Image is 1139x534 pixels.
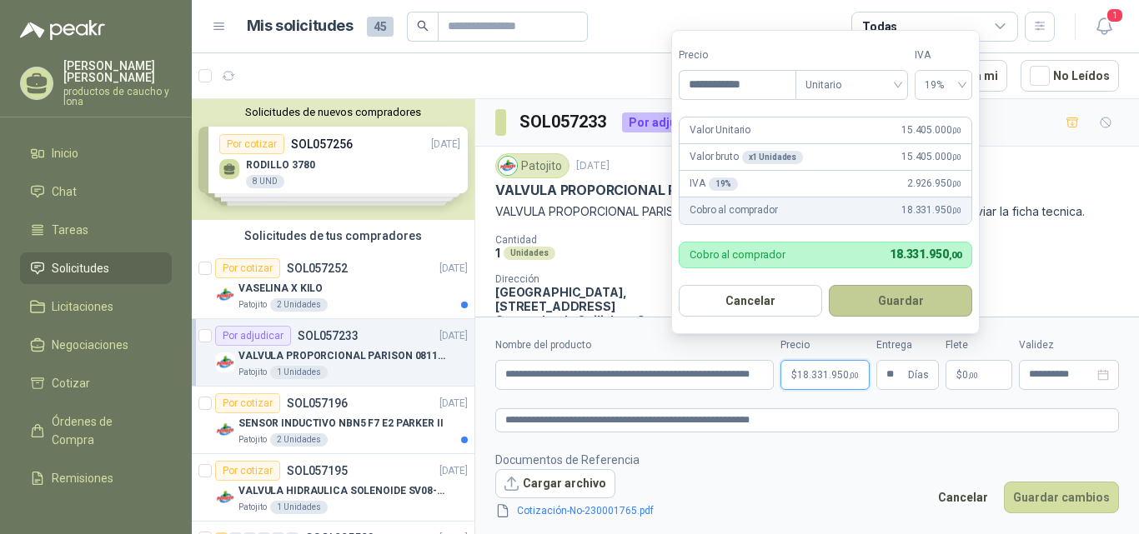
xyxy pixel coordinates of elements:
a: Solicitudes [20,252,172,284]
span: Inicio [52,144,78,162]
a: Cotización-No-230001765.pdf [510,503,660,519]
p: [GEOGRAPHIC_DATA], [STREET_ADDRESS] Santander de Quilichao , Cauca [495,285,679,327]
p: Patojito [238,298,267,312]
a: Por cotizarSOL057196[DATE] Company LogoSENSOR INDUCTIVO NBN5 F7 E2 PARKER IIPatojito2 Unidades [192,387,474,454]
span: Días [908,361,929,389]
span: Cotizar [52,374,90,392]
div: Por adjudicar [622,112,712,132]
span: 15.405.000 [901,149,961,165]
a: Licitaciones [20,291,172,322]
span: 15.405.000 [901,122,961,138]
span: 45 [367,17,394,37]
div: Patojito [495,153,569,178]
button: 1 [1089,12,1119,42]
span: 1 [1106,7,1124,23]
button: Guardar [829,285,972,317]
a: Remisiones [20,462,172,494]
p: [DATE] [439,463,468,479]
span: $ [956,370,962,380]
img: Company Logo [215,352,235,372]
p: $ 0,00 [946,360,1012,390]
span: 18.331.950 [797,370,859,380]
a: Tareas [20,214,172,246]
p: VALVULA HIDRAULICA SOLENOIDE SV08-20 [238,483,446,499]
span: 2.926.950 [907,176,961,192]
p: Patojito [238,433,267,447]
span: ,00 [849,371,859,380]
a: Órdenes de Compra [20,406,172,456]
p: SENSOR INDUCTIVO NBN5 F7 E2 PARKER II [238,416,444,432]
span: ,00 [952,206,962,215]
img: Company Logo [215,285,235,305]
div: 1 Unidades [270,501,328,514]
span: Chat [52,182,77,201]
div: Por cotizar [215,258,280,278]
div: Por adjudicar [215,326,291,346]
div: x 1 Unidades [742,151,804,164]
div: Por cotizar [215,461,280,481]
span: ,00 [949,250,962,261]
img: Logo peakr [20,20,105,40]
p: SOL057196 [287,397,348,409]
a: Chat [20,176,172,207]
div: Por cotizar [215,393,280,413]
a: Por adjudicarSOL057233[DATE] Company LogoVALVULA PROPORCIONAL PARISON 0811404612 / 4WRPEH6C4 REXR... [192,319,474,387]
button: Cargar archivo [495,469,615,499]
p: [PERSON_NAME] [PERSON_NAME] [63,60,172,83]
span: ,00 [968,371,978,380]
a: Por cotizarSOL057252[DATE] Company LogoVASELINA X KILOPatojito2 Unidades [192,252,474,319]
div: Unidades [504,247,555,260]
a: Inicio [20,137,172,169]
p: Dirección [495,273,679,285]
h3: SOL057233 [519,109,609,135]
label: Precio [780,337,870,353]
button: Solicitudes de nuevos compradores [198,106,468,118]
div: Todas [862,17,897,36]
span: ,00 [952,126,962,135]
p: Valor Unitario [690,122,750,138]
span: Negociaciones [52,336,128,354]
label: Precio [679,47,795,63]
p: [DATE] [576,158,610,174]
p: SOL057233 [298,330,359,342]
span: ,00 [952,152,962,162]
p: VALVULA PROPORCIONAL PARISON 0811404612 / 4WRPEH6C4 REXROTH [495,182,966,199]
span: 18.331.950 [890,247,961,261]
label: IVA [915,47,972,63]
a: Por cotizarSOL057195[DATE] Company LogoVALVULA HIDRAULICA SOLENOIDE SV08-20Patojito1 Unidades [192,454,474,522]
p: Patojito [238,366,267,379]
p: Patojito [238,501,267,514]
a: Negociaciones [20,329,172,361]
p: IVA [690,176,738,192]
span: Órdenes de Compra [52,412,156,449]
p: Cobro al comprador [690,202,777,218]
span: Solicitudes [52,259,109,277]
label: Entrega [876,337,939,353]
div: 2 Unidades [270,298,328,312]
div: 19 % [709,177,739,191]
label: Nombre del producto [495,337,774,353]
p: Documentos de Referencia [495,451,680,469]
label: Validez [1019,337,1119,353]
span: search [417,20,429,32]
div: 1 Unidades [270,366,328,379]
span: 19% [925,72,962,97]
span: Unitario [805,72,898,97]
img: Company Logo [499,157,517,175]
span: Tareas [52,221,88,239]
img: Company Logo [215,420,235,440]
p: [DATE] [439,396,468,412]
p: Cantidad [495,234,714,246]
a: Cotizar [20,367,172,399]
span: Remisiones [52,469,113,487]
p: SOL057195 [287,465,348,477]
p: productos de caucho y lona [63,87,172,107]
button: Guardar cambios [1004,482,1119,513]
p: VALVULA PROPORCIONAL PARISON 0811404612 / 4WRPEH6C4 REXROTH [238,348,446,364]
p: 1 [495,246,500,260]
label: Flete [946,337,1012,353]
p: $18.331.950,00 [780,360,870,390]
p: SOL057252 [287,262,348,274]
p: [DATE] [439,261,468,277]
img: Company Logo [215,487,235,507]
